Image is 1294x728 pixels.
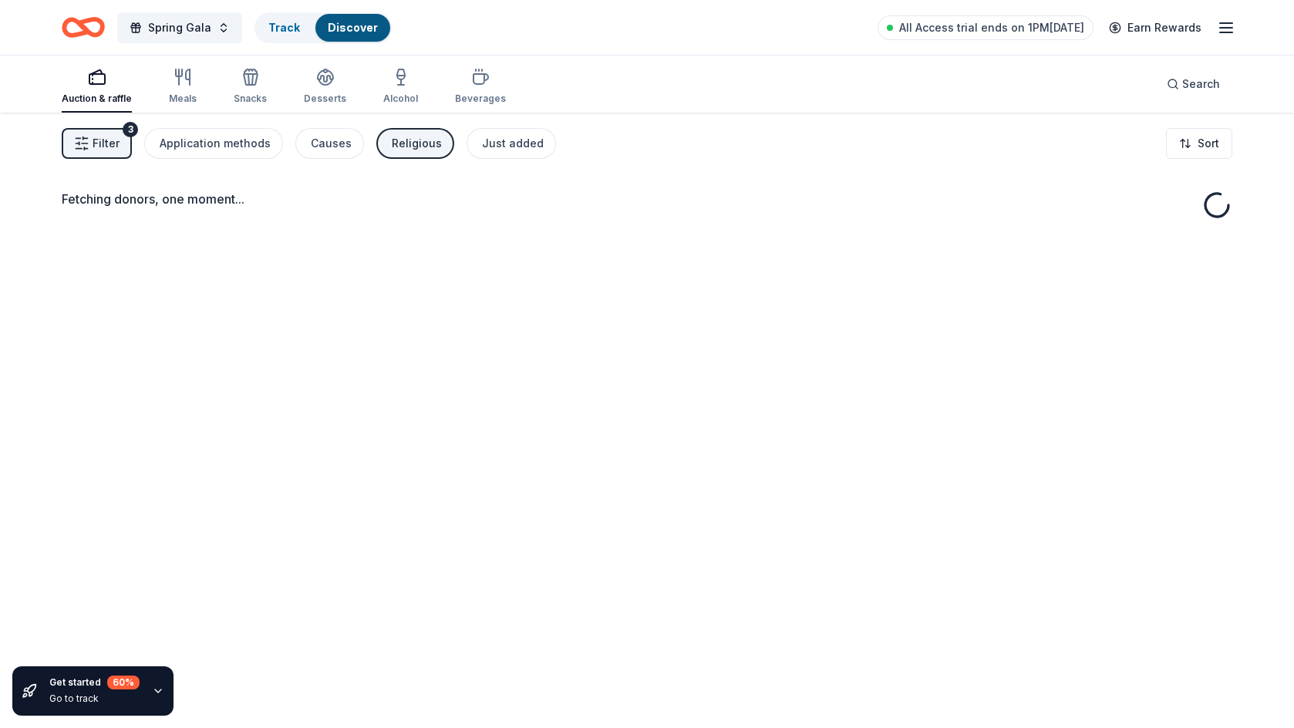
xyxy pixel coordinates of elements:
div: Beverages [455,93,506,105]
button: Search [1154,69,1232,99]
div: Go to track [49,693,140,705]
div: Religious [392,134,442,153]
div: Snacks [234,93,267,105]
span: Search [1182,75,1220,93]
a: Discover [328,21,378,34]
button: Desserts [304,62,346,113]
div: Alcohol [383,93,418,105]
div: Causes [311,134,352,153]
button: Religious [376,128,454,159]
button: Alcohol [383,62,418,113]
a: Earn Rewards [1100,14,1211,42]
a: All Access trial ends on 1PM[DATE] [878,15,1093,40]
button: Causes [295,128,364,159]
div: Fetching donors, one moment... [62,190,1232,208]
div: Get started [49,676,140,689]
div: Just added [482,134,544,153]
div: Auction & raffle [62,93,132,105]
button: Application methods [144,128,283,159]
button: Auction & raffle [62,62,132,113]
span: Sort [1198,134,1219,153]
button: Meals [169,62,197,113]
div: Meals [169,93,197,105]
button: Just added [467,128,556,159]
button: TrackDiscover [254,12,392,43]
div: 3 [123,122,138,137]
a: Track [268,21,300,34]
a: Home [62,9,105,45]
button: Sort [1166,128,1232,159]
button: Filter3 [62,128,132,159]
span: All Access trial ends on 1PM[DATE] [899,19,1084,37]
div: Application methods [160,134,271,153]
button: Spring Gala [117,12,242,43]
button: Beverages [455,62,506,113]
span: Spring Gala [148,19,211,37]
div: Desserts [304,93,346,105]
div: 60 % [107,676,140,689]
button: Snacks [234,62,267,113]
span: Filter [93,134,120,153]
